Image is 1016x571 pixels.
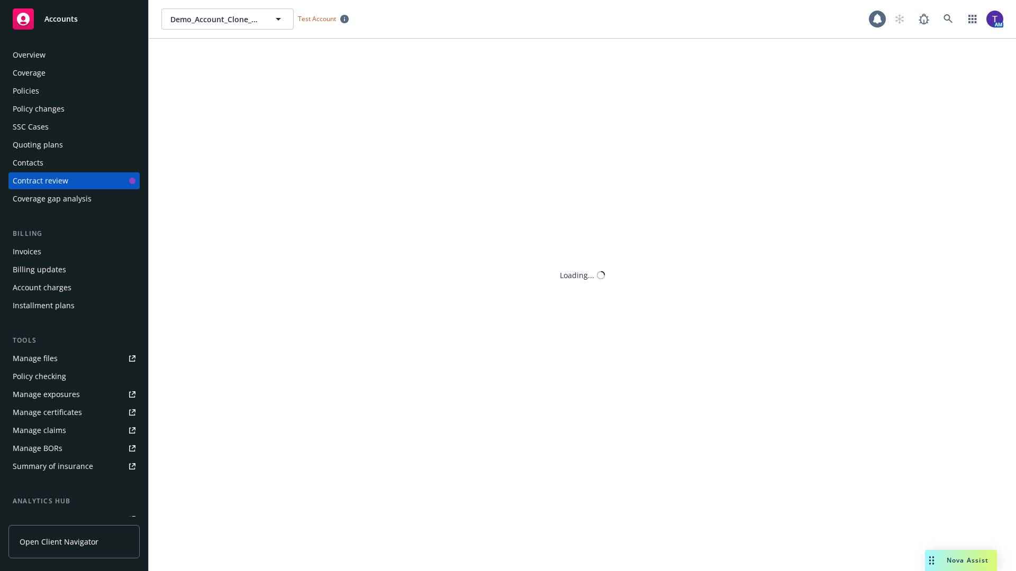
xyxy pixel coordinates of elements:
[8,100,140,117] a: Policy changes
[986,11,1003,27] img: photo
[8,496,140,506] div: Analytics hub
[13,47,46,63] div: Overview
[13,368,66,385] div: Policy checking
[13,458,93,475] div: Summary of insurance
[8,243,140,260] a: Invoices
[8,228,140,239] div: Billing
[8,190,140,207] a: Coverage gap analysis
[8,511,140,528] a: Loss summary generator
[13,190,92,207] div: Coverage gap analysis
[13,118,49,135] div: SSC Cases
[8,279,140,296] a: Account charges
[8,335,140,346] div: Tools
[8,368,140,385] a: Policy checking
[925,550,938,571] div: Drag to move
[889,8,910,30] a: Start snowing
[13,297,75,314] div: Installment plans
[925,550,997,571] button: Nova Assist
[13,65,46,81] div: Coverage
[560,270,594,281] div: Loading...
[8,440,140,457] a: Manage BORs
[8,136,140,153] a: Quoting plans
[294,13,353,24] span: Test Account
[13,386,80,403] div: Manage exposures
[947,556,988,565] span: Nova Assist
[44,15,78,23] span: Accounts
[8,4,140,34] a: Accounts
[13,172,68,189] div: Contract review
[913,8,935,30] a: Report a Bug
[13,243,41,260] div: Invoices
[8,386,140,403] a: Manage exposures
[13,404,82,421] div: Manage certificates
[8,404,140,421] a: Manage certificates
[8,154,140,171] a: Contacts
[13,154,43,171] div: Contacts
[8,350,140,367] a: Manage files
[8,118,140,135] a: SSC Cases
[8,172,140,189] a: Contract review
[13,511,101,528] div: Loss summary generator
[8,261,140,278] a: Billing updates
[13,422,66,439] div: Manage claims
[20,536,98,547] span: Open Client Navigator
[298,14,336,23] span: Test Account
[161,8,294,30] button: Demo_Account_Clone_QA_CR_Tests_Demo
[8,82,140,99] a: Policies
[13,136,63,153] div: Quoting plans
[13,440,62,457] div: Manage BORs
[8,65,140,81] a: Coverage
[13,279,71,296] div: Account charges
[8,458,140,475] a: Summary of insurance
[170,14,262,25] span: Demo_Account_Clone_QA_CR_Tests_Demo
[13,350,58,367] div: Manage files
[8,297,140,314] a: Installment plans
[13,82,39,99] div: Policies
[938,8,959,30] a: Search
[13,100,65,117] div: Policy changes
[962,8,983,30] a: Switch app
[8,47,140,63] a: Overview
[8,422,140,439] a: Manage claims
[13,261,66,278] div: Billing updates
